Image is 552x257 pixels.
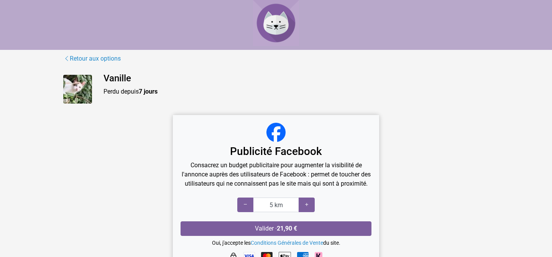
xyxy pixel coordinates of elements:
[181,221,371,236] button: Valider ·21,90 €
[277,225,297,232] strong: 21,90 €
[251,240,323,246] a: Conditions Générales de Vente
[181,145,371,158] h3: Publicité Facebook
[266,123,286,142] img: facebook_logo_320x320.png
[63,54,121,64] a: Retour aux options
[103,73,489,84] h4: Vanille
[139,88,158,95] strong: 7 jours
[212,240,340,246] small: Oui, j'accepte les du site.
[181,161,371,188] p: Consacrez un budget publicitaire pour augmenter la visibilité de l'annonce auprès des utilisateur...
[103,87,489,96] p: Perdu depuis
